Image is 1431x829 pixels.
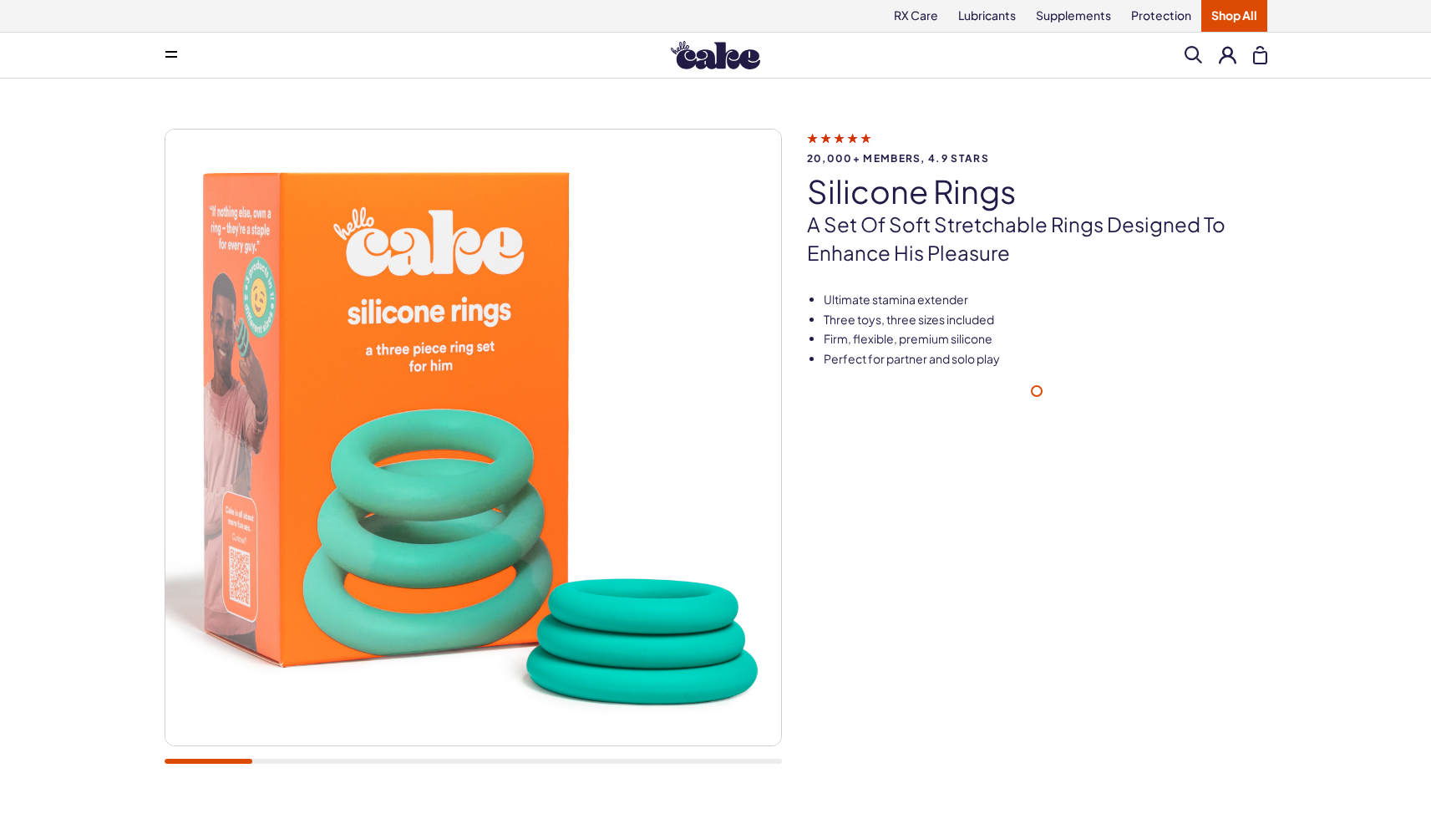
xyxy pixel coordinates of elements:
[807,211,1267,267] p: A set of soft stretchable rings designed to enhance his pleasure
[807,153,1267,164] span: 20,000+ members, 4.9 stars
[807,130,1267,164] a: 20,000+ members, 4.9 stars
[824,351,1267,368] li: Perfect for partner and solo play
[824,331,1267,348] li: Firm, flexible, premium silicone
[165,130,781,745] img: silicone rings
[824,292,1267,308] li: Ultimate stamina extender
[807,174,1267,209] h1: silicone rings
[671,41,760,69] img: Hello Cake
[824,312,1267,328] li: Three toys, three sizes included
